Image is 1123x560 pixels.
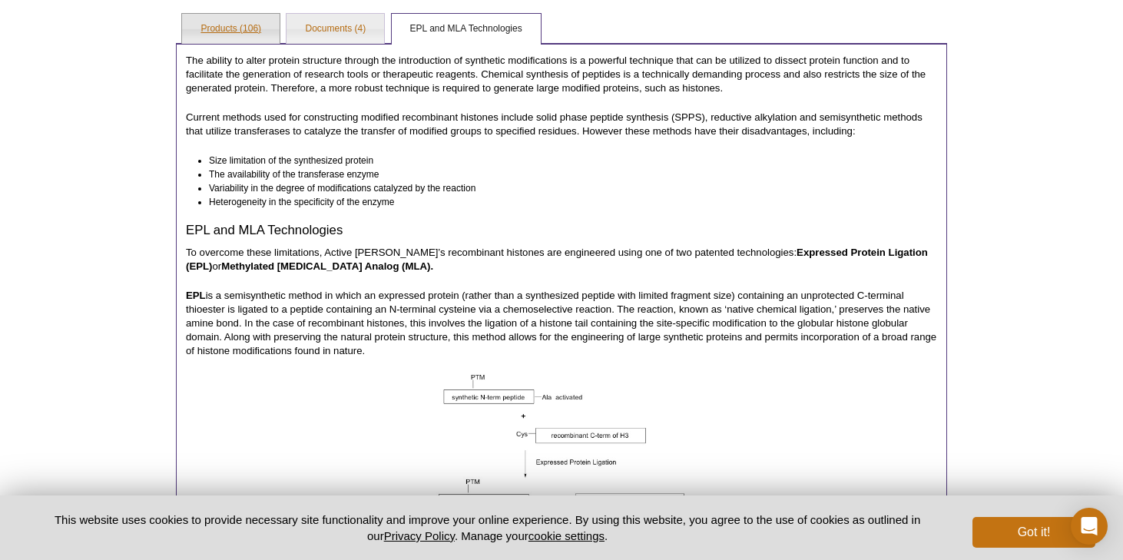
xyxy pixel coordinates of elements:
a: Products (106) [182,14,280,45]
p: The ability to alter protein structure through the introduction of synthetic modifications is a p... [186,54,937,95]
a: Privacy Policy [384,529,455,542]
p: This website uses cookies to provide necessary site functionality and improve your online experie... [28,512,947,544]
div: Open Intercom Messenger [1071,508,1108,545]
li: Heterogeneity in the specificity of the enzyme [209,195,923,209]
li: Size limitation of the synthesized protein [209,154,923,167]
strong: Methylated [MEDICAL_DATA] Analog (MLA). [221,260,433,272]
a: Documents (4) [287,14,384,45]
li: Variability in the degree of modifications catalyzed by the reaction [209,181,923,195]
li: The availability of the transferase enzyme [209,167,923,181]
h3: EPL and MLA Technologies [186,223,937,238]
a: EPL and MLA Technologies [392,14,541,45]
strong: EPL [186,290,206,301]
p: Current methods used for constructing modified recombinant histones include solid phase peptide s... [186,111,937,138]
p: To overcome these limitations, Active [PERSON_NAME]’s recombinant histones are engineered using o... [186,246,937,273]
button: cookie settings [528,529,605,542]
p: is a semisynthetic method in which an expressed protein (rather than a synthesized peptide with l... [186,289,937,358]
button: Got it! [972,517,1095,548]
